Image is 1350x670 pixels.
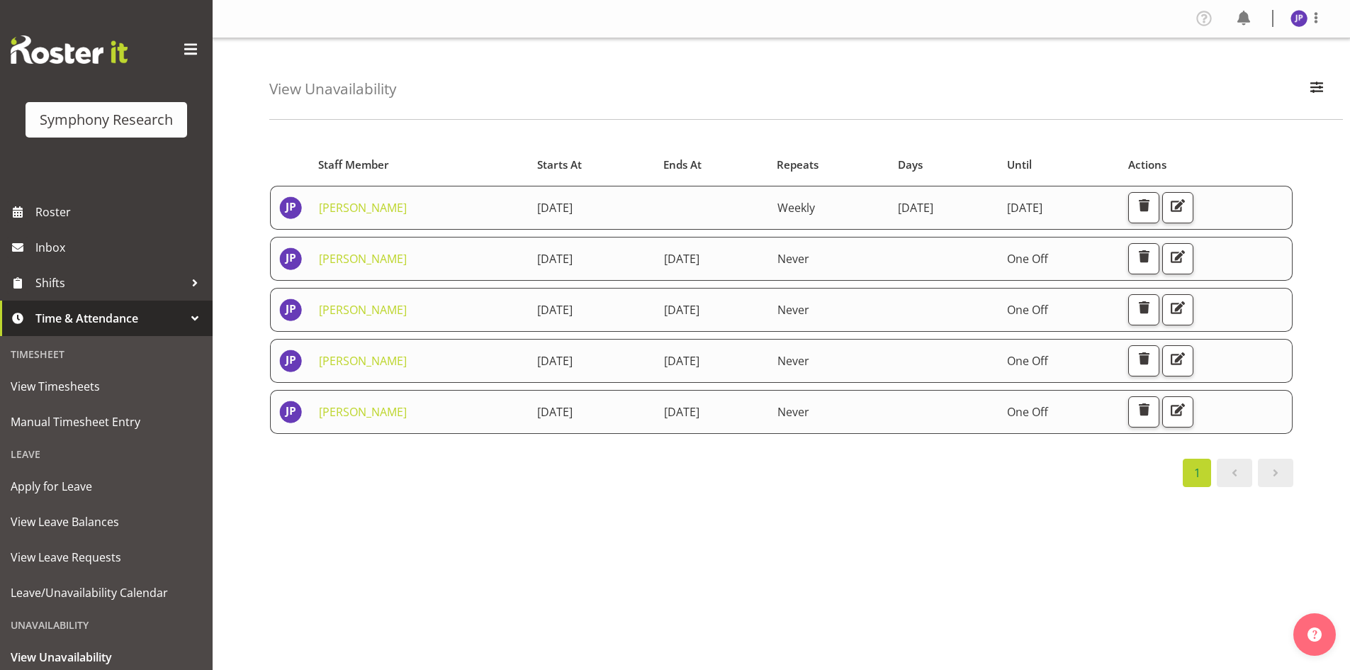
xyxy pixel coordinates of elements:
span: Staff Member [318,157,389,173]
h4: View Unavailability [269,81,396,97]
button: Delete Unavailability [1128,243,1159,274]
button: Edit Unavailability [1162,294,1193,325]
span: Never [777,251,809,267]
button: Edit Unavailability [1162,345,1193,376]
span: One Off [1007,353,1048,369]
div: Leave [4,440,209,469]
span: Leave/Unavailability Calendar [11,582,202,603]
span: View Leave Requests [11,547,202,568]
span: View Timesheets [11,376,202,397]
a: View Timesheets [4,369,209,404]
img: judith-partridge11888.jpg [279,247,302,270]
span: View Leave Balances [11,511,202,532]
a: Leave/Unavailability Calendar [4,575,209,610]
a: [PERSON_NAME] [319,200,407,216]
img: judith-partridge11888.jpg [279,350,302,372]
span: [DATE] [664,302,699,318]
img: judith-partridge11888.jpg [279,401,302,423]
button: Delete Unavailability [1128,396,1159,428]
span: Manual Timesheet Entry [11,411,202,432]
span: One Off [1007,302,1048,318]
span: [DATE] [537,200,573,216]
button: Edit Unavailability [1162,243,1193,274]
button: Edit Unavailability [1162,192,1193,223]
span: [DATE] [537,302,573,318]
img: judith-partridge11888.jpg [279,196,302,219]
span: [DATE] [537,404,573,420]
span: Repeats [777,157,819,173]
a: [PERSON_NAME] [319,404,407,420]
div: Timesheet [4,340,209,369]
span: [DATE] [537,251,573,267]
img: judith-partridge11888.jpg [279,298,302,321]
span: [DATE] [664,353,699,369]
span: [DATE] [664,404,699,420]
span: Until [1007,157,1032,173]
a: Manual Timesheet Entry [4,404,209,440]
span: One Off [1007,404,1048,420]
span: [DATE] [898,200,933,216]
a: [PERSON_NAME] [319,251,407,267]
span: [DATE] [664,251,699,267]
button: Edit Unavailability [1162,396,1193,428]
img: help-xxl-2.png [1307,627,1322,642]
a: [PERSON_NAME] [319,302,407,318]
img: Rosterit website logo [11,35,128,64]
span: Actions [1128,157,1166,173]
span: Never [777,302,809,318]
div: Unavailability [4,610,209,640]
span: Apply for Leave [11,476,202,497]
span: Inbox [35,237,206,258]
span: Weekly [777,200,815,216]
a: View Leave Balances [4,504,209,540]
button: Delete Unavailability [1128,294,1159,325]
span: Never [777,404,809,420]
span: Shifts [35,272,184,294]
span: Starts At [537,157,582,173]
span: [DATE] [537,353,573,369]
span: Days [898,157,923,173]
img: judith-partridge11888.jpg [1290,10,1307,27]
span: Time & Attendance [35,308,184,329]
span: Ends At [663,157,702,173]
button: Delete Unavailability [1128,345,1159,376]
button: Delete Unavailability [1128,192,1159,223]
span: Roster [35,201,206,223]
span: View Unavailability [11,647,202,668]
div: Symphony Research [40,109,173,130]
span: [DATE] [1007,200,1042,216]
span: One Off [1007,251,1048,267]
span: Never [777,353,809,369]
a: [PERSON_NAME] [319,353,407,369]
button: Filter Employees [1302,74,1332,105]
a: Apply for Leave [4,469,209,504]
a: View Leave Requests [4,540,209,575]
